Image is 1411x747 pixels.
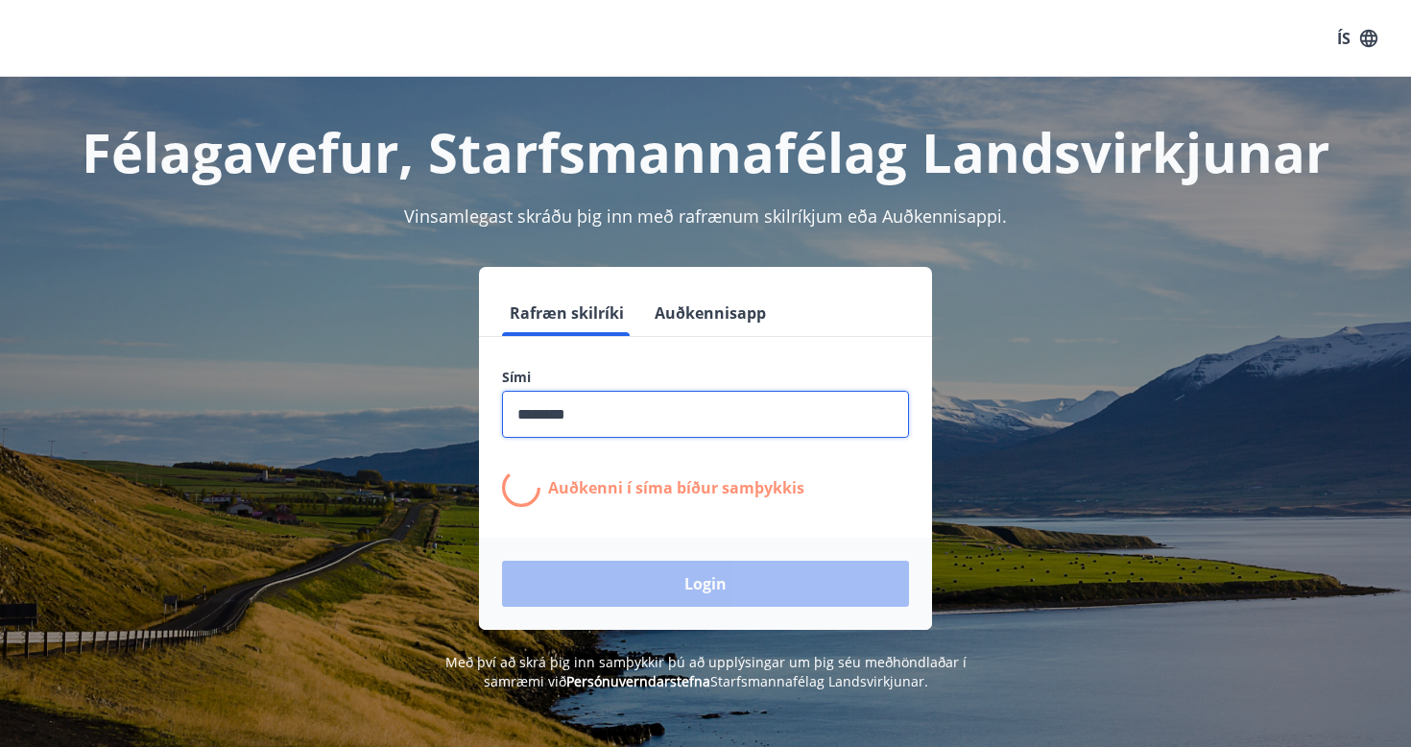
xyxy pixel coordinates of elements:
[502,368,909,387] label: Sími
[404,205,1007,228] span: Vinsamlegast skráðu þig inn með rafrænum skilríkjum eða Auðkennisappi.
[445,653,967,690] span: Með því að skrá þig inn samþykkir þú að upplýsingar um þig séu meðhöndlaðar í samræmi við Starfsm...
[502,290,632,336] button: Rafræn skilríki
[647,290,774,336] button: Auðkennisapp
[548,477,804,498] p: Auðkenni í síma bíður samþykkis
[37,115,1374,188] h1: Félagavefur, Starfsmannafélag Landsvirkjunar
[1327,21,1388,56] button: ÍS
[566,672,710,690] a: Persónuverndarstefna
